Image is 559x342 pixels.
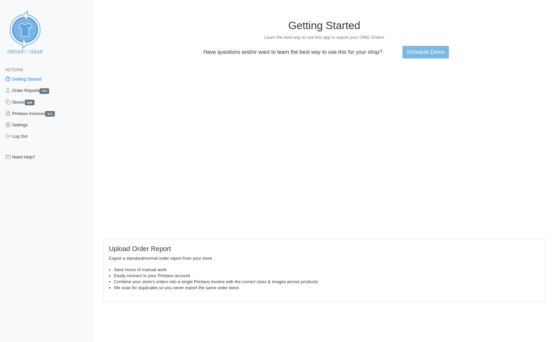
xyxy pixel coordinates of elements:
li: Combine your store's orders into a single Printavo invoice with the correct sizes & images across... [114,279,540,285]
li: Easily connect to your Printavo account [114,273,540,279]
span: 358 [25,100,34,105]
a: Schedule Demo [402,46,449,59]
li: We scan for duplicates so you never export the same order twice. [114,285,540,291]
p: Export a standard/normal order report from your store [109,255,540,261]
span: 371 [39,88,49,94]
h1: Getting Started [103,19,546,32]
span: 371 [45,111,55,117]
li: Save hours of manual work [114,267,540,273]
span: Actions [5,68,23,72]
h5: Upload Order Report [109,245,540,253]
p: Have questions and/or want to learn the best way to use this for your shop? [199,49,386,55]
p: Learn the best way to use this app to export your OMG Orders [103,34,546,40]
